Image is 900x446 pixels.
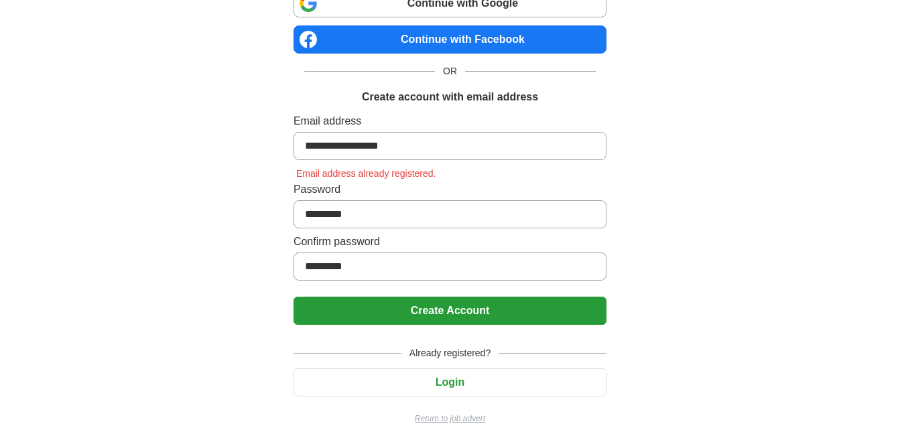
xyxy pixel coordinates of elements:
[294,168,439,179] span: Email address already registered.
[294,297,606,325] button: Create Account
[294,234,606,250] label: Confirm password
[294,413,606,425] a: Return to job advert
[294,376,606,388] a: Login
[294,25,606,54] a: Continue with Facebook
[294,113,606,129] label: Email address
[401,346,499,360] span: Already registered?
[294,181,606,198] label: Password
[362,89,538,105] h1: Create account with email address
[435,64,465,78] span: OR
[294,368,606,396] button: Login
